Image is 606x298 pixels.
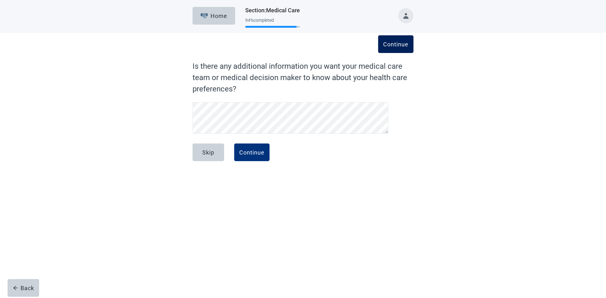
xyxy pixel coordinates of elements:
h1: Section : Medical Care [245,6,300,15]
span: arrow-left [13,285,18,290]
button: arrow-leftBack [8,279,39,297]
button: Toggle account menu [398,8,413,23]
div: Continue [383,41,408,47]
button: Continue [378,35,413,53]
div: Progress section [245,15,300,31]
label: Is there any additional information you want your medical care team or medical decision maker to ... [193,61,413,95]
div: Home [200,13,228,19]
div: Back [13,285,34,291]
div: Skip [202,149,214,155]
button: Continue [234,143,270,161]
div: 94 % completed [245,18,300,23]
div: Continue [239,149,264,155]
button: ElephantHome [193,7,235,25]
img: Elephant [200,13,208,19]
button: Skip [193,143,224,161]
